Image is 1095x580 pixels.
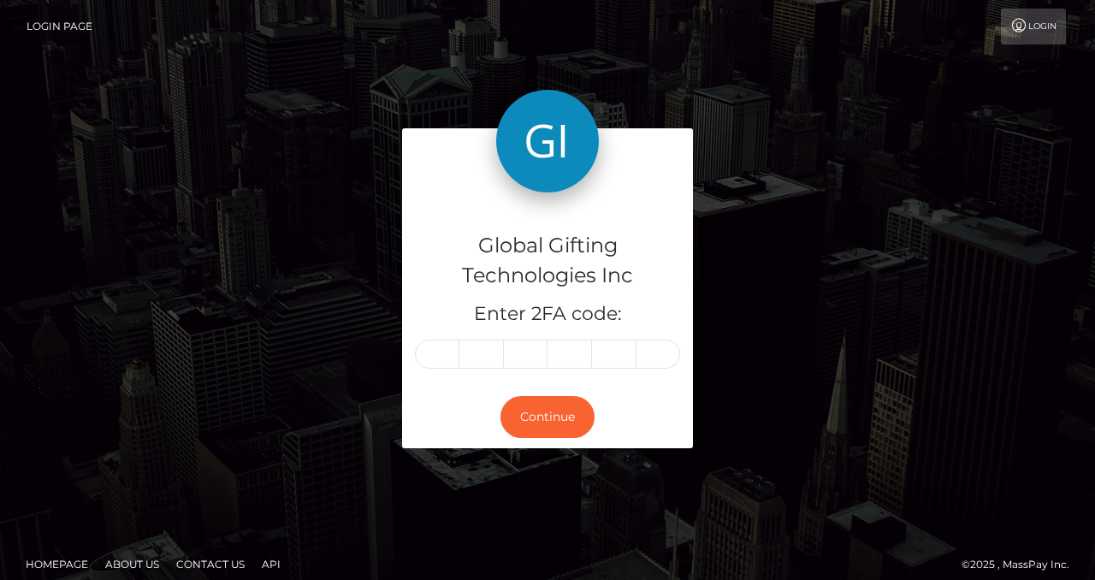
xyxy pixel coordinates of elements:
a: Login [1001,9,1066,44]
h4: Global Gifting Technologies Inc [415,231,680,291]
a: API [255,551,287,577]
a: Login Page [27,9,92,44]
a: About Us [98,551,166,577]
a: Homepage [19,551,95,577]
button: Continue [500,396,595,438]
h5: Enter 2FA code: [415,301,680,328]
div: © 2025 , MassPay Inc. [962,555,1082,574]
img: Global Gifting Technologies Inc [496,90,599,192]
a: Contact Us [169,551,252,577]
